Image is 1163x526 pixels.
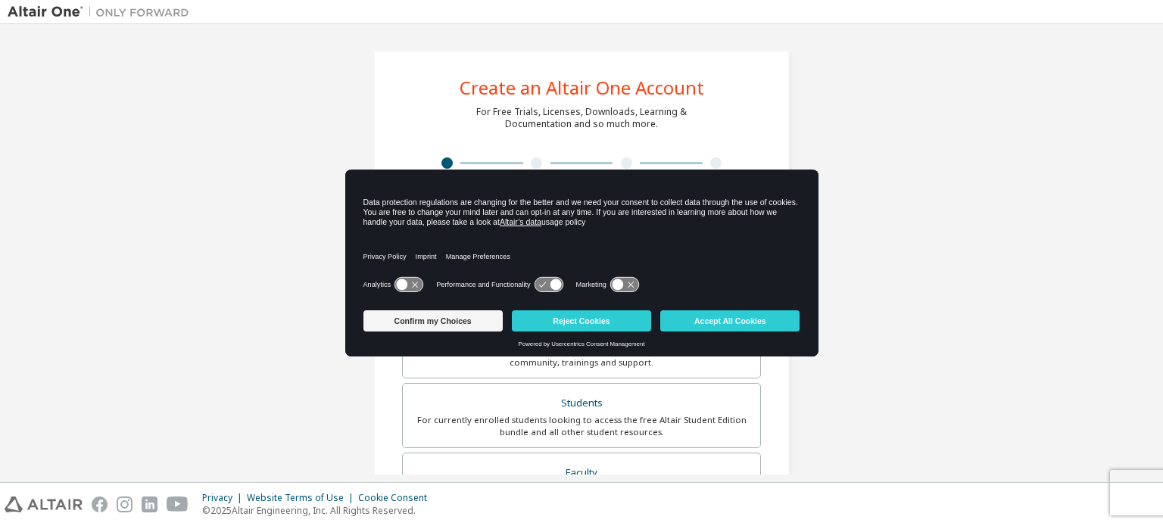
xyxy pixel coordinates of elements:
[202,504,436,517] p: © 2025 Altair Engineering, Inc. All Rights Reserved.
[8,5,197,20] img: Altair One
[167,496,189,512] img: youtube.svg
[412,414,751,438] div: For currently enrolled students looking to access the free Altair Student Edition bundle and all ...
[476,106,687,130] div: For Free Trials, Licenses, Downloads, Learning & Documentation and so much more.
[92,496,108,512] img: facebook.svg
[412,462,751,484] div: Faculty
[117,496,133,512] img: instagram.svg
[460,79,704,97] div: Create an Altair One Account
[247,492,358,504] div: Website Terms of Use
[5,496,83,512] img: altair_logo.svg
[358,492,436,504] div: Cookie Consent
[202,492,247,504] div: Privacy
[142,496,157,512] img: linkedin.svg
[412,393,751,414] div: Students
